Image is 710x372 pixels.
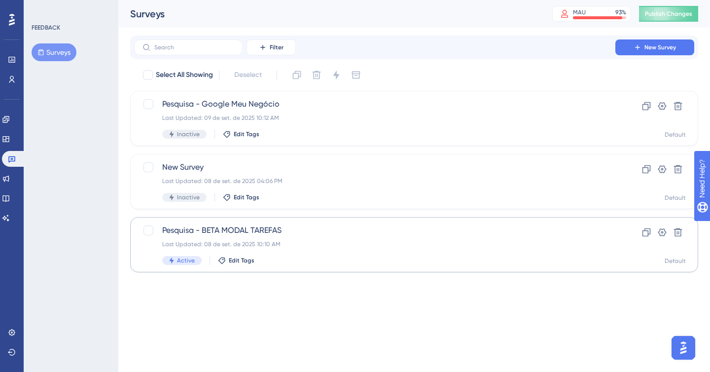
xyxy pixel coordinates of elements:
[229,257,254,264] span: Edit Tags
[234,193,259,201] span: Edit Tags
[162,161,587,173] span: New Survey
[162,224,587,236] span: Pesquisa - BETA MODAL TAREFAS
[32,43,76,61] button: Surveys
[154,44,234,51] input: Search
[665,257,686,265] div: Default
[156,69,213,81] span: Select All Showing
[162,98,587,110] span: Pesquisa - Google Meu Negócio
[162,114,587,122] div: Last Updated: 09 de set. de 2025 10:12 AM
[665,131,686,139] div: Default
[177,193,200,201] span: Inactive
[162,240,587,248] div: Last Updated: 08 de set. de 2025 10:10 AM
[615,8,626,16] div: 93 %
[247,39,296,55] button: Filter
[162,177,587,185] div: Last Updated: 08 de set. de 2025 04:06 PM
[223,130,259,138] button: Edit Tags
[669,333,698,363] iframe: UserGuiding AI Assistant Launcher
[234,130,259,138] span: Edit Tags
[644,43,676,51] span: New Survey
[23,2,62,14] span: Need Help?
[177,257,195,264] span: Active
[32,24,60,32] div: FEEDBACK
[665,194,686,202] div: Default
[234,69,262,81] span: Deselect
[225,66,271,84] button: Deselect
[270,43,284,51] span: Filter
[218,257,254,264] button: Edit Tags
[645,10,692,18] span: Publish Changes
[177,130,200,138] span: Inactive
[223,193,259,201] button: Edit Tags
[130,7,528,21] div: Surveys
[639,6,698,22] button: Publish Changes
[615,39,694,55] button: New Survey
[573,8,586,16] div: MAU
